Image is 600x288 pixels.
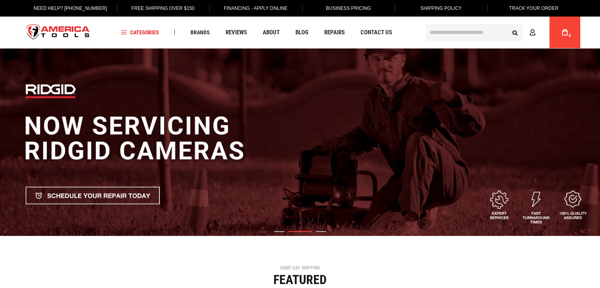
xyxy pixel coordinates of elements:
[263,30,280,36] span: About
[295,30,308,36] span: Blog
[259,27,283,38] a: About
[421,6,462,11] span: Shipping Policy
[361,30,392,36] span: Contact Us
[20,18,97,47] a: store logo
[226,30,247,36] span: Reviews
[557,17,572,48] a: 0
[508,25,523,40] button: Search
[20,18,97,47] img: America Tools
[118,27,163,38] a: Categories
[187,27,213,38] a: Brands
[292,27,312,38] a: Blog
[18,266,582,270] div: SAME DAY SHIPPING
[324,30,345,36] span: Repairs
[191,30,210,35] span: Brands
[569,34,571,38] span: 0
[222,27,250,38] a: Reviews
[357,27,396,38] a: Contact Us
[18,273,582,286] div: Featured
[321,27,348,38] a: Repairs
[121,30,159,35] span: Categories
